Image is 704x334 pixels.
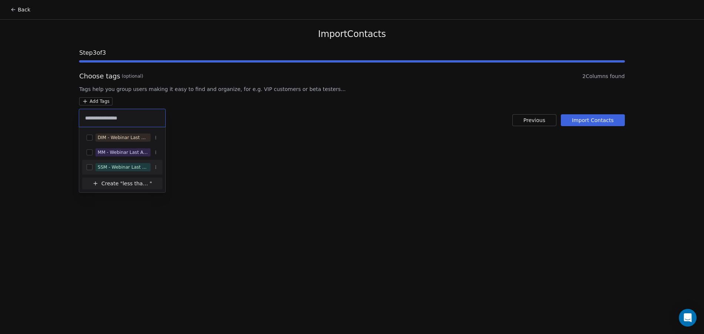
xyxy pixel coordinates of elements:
[98,164,148,171] div: SSM - Webinar Last Attended (Less Than 30 mins)
[150,180,152,188] span: "
[87,178,158,189] button: Create "less than 30 mins"
[122,180,149,188] span: less than 30 mins
[101,180,122,188] span: Create "
[98,134,148,141] div: DIM - Webinar Last Attended (Less Than 30 mins)
[98,149,148,156] div: MM - Webinar Last Attended (Less Than 30 mins)
[82,130,162,189] div: Suggestions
